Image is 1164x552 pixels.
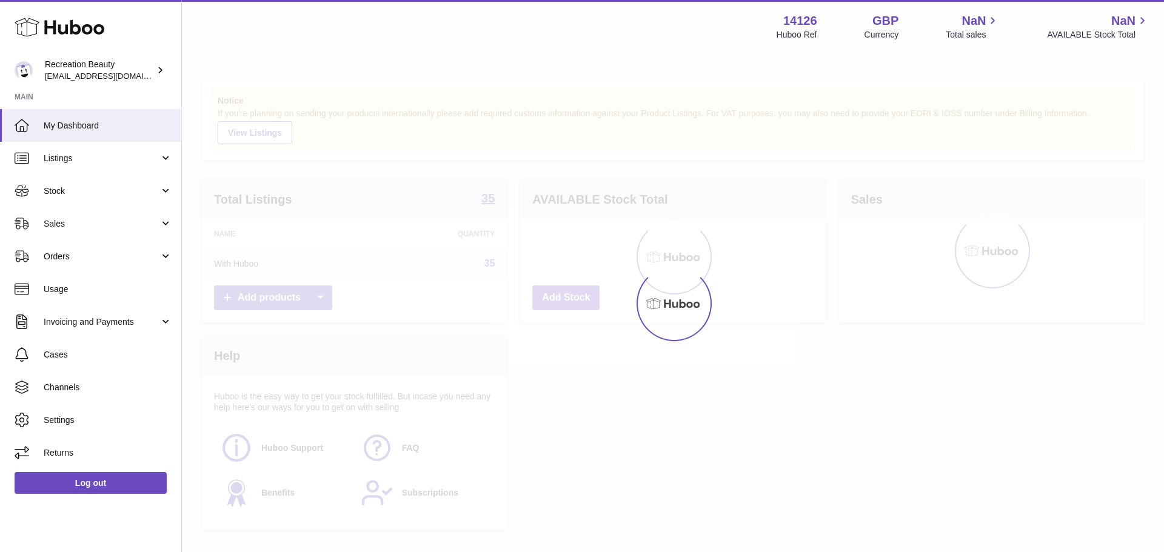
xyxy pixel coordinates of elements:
[1111,13,1136,29] span: NaN
[45,71,178,81] span: [EMAIL_ADDRESS][DOMAIN_NAME]
[44,120,172,131] span: My Dashboard
[946,13,1000,41] a: NaN Total sales
[777,29,817,41] div: Huboo Ref
[15,472,167,494] a: Log out
[44,414,172,426] span: Settings
[946,29,1000,41] span: Total sales
[783,13,817,29] strong: 14126
[44,251,159,262] span: Orders
[1047,13,1149,41] a: NaN AVAILABLE Stock Total
[44,447,172,459] span: Returns
[44,185,159,197] span: Stock
[44,349,172,361] span: Cases
[44,218,159,230] span: Sales
[44,316,159,328] span: Invoicing and Payments
[44,284,172,295] span: Usage
[872,13,898,29] strong: GBP
[45,59,154,82] div: Recreation Beauty
[1047,29,1149,41] span: AVAILABLE Stock Total
[44,382,172,393] span: Channels
[44,153,159,164] span: Listings
[962,13,986,29] span: NaN
[15,61,33,79] img: internalAdmin-14126@internal.huboo.com
[865,29,899,41] div: Currency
